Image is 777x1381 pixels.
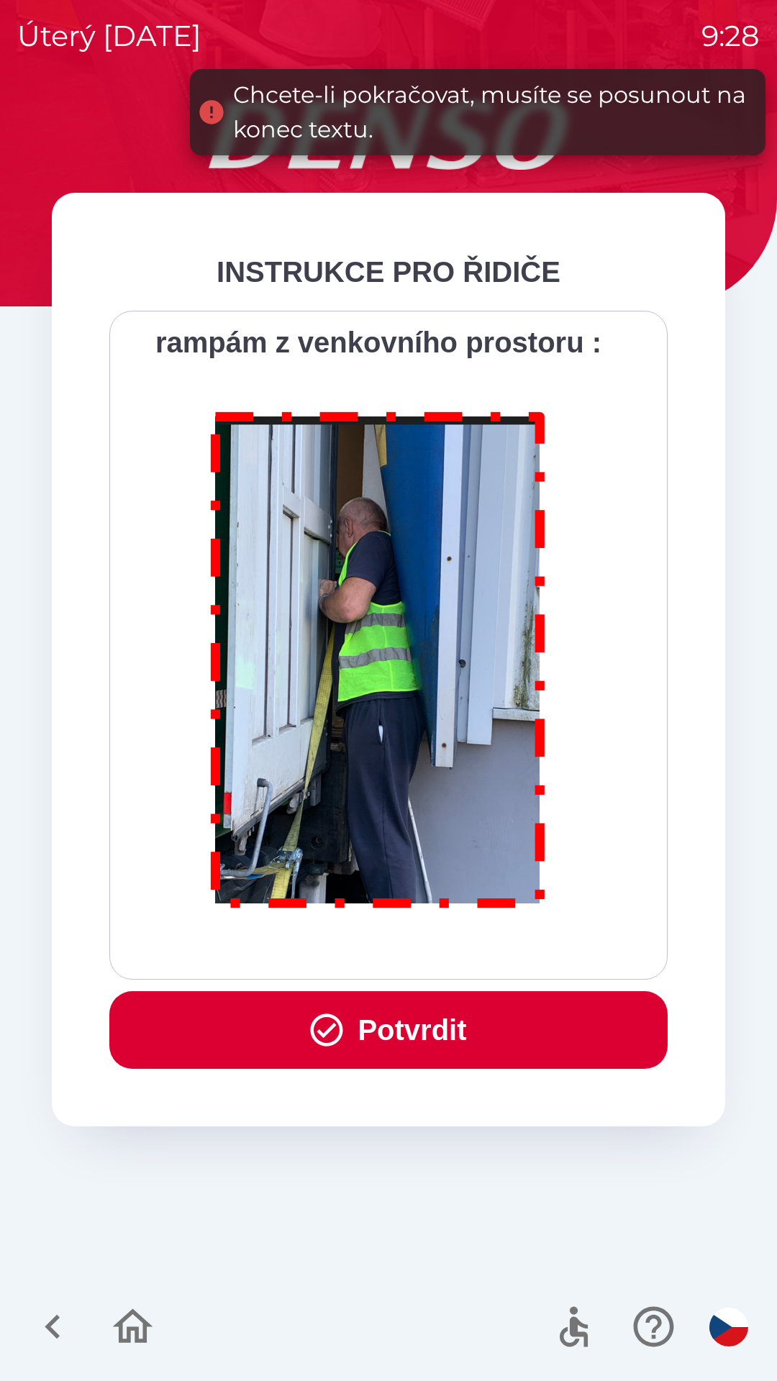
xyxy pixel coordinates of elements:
[233,78,751,147] div: Chcete-li pokračovat, musíte se posunout na konec textu.
[17,14,201,58] p: úterý [DATE]
[709,1308,748,1346] img: cs flag
[701,14,760,58] p: 9:28
[109,991,668,1069] button: Potvrdit
[109,250,668,293] div: INSTRUKCE PRO ŘIDIČE
[194,393,563,921] img: M8MNayrTL6gAAAABJRU5ErkJggg==
[52,101,725,170] img: Logo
